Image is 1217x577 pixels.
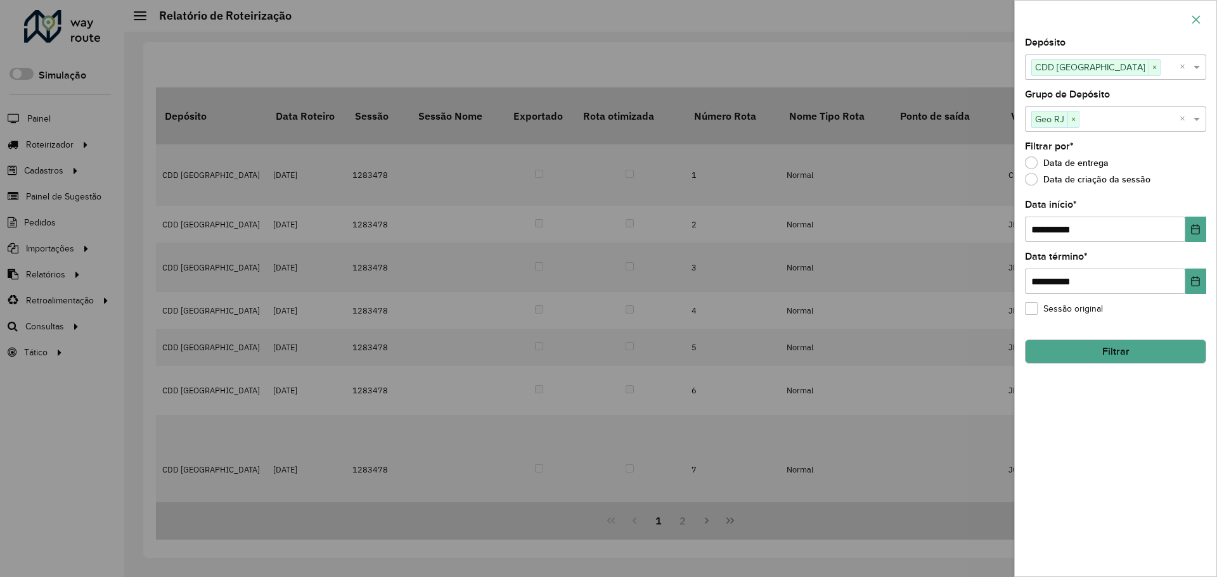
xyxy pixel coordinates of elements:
label: Sessão original [1025,302,1103,315]
label: Data início [1025,197,1077,212]
span: × [1149,60,1160,75]
button: Choose Date [1185,217,1206,242]
span: Geo RJ [1032,111,1067,127]
label: Depósito [1025,35,1066,50]
label: Grupo de Depósito [1025,87,1110,102]
span: CDD [GEOGRAPHIC_DATA] [1032,60,1149,75]
button: Choose Date [1185,269,1206,294]
label: Data de criação da sessão [1025,173,1150,186]
label: Data de entrega [1025,156,1109,169]
span: × [1067,112,1079,127]
span: Clear all [1180,60,1190,75]
label: Filtrar por [1025,139,1074,154]
span: Clear all [1180,111,1190,127]
label: Data término [1025,249,1088,264]
button: Filtrar [1025,339,1206,364]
